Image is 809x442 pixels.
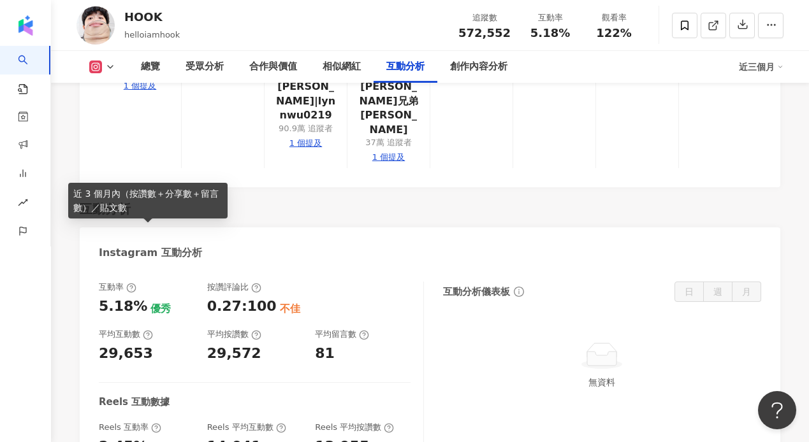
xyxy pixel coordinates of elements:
[186,59,224,75] div: 受眾分析
[279,123,333,134] div: 90.9萬 追蹤者
[315,422,394,433] div: Reels 平均按讚數
[323,59,361,75] div: 相似網紅
[526,11,574,24] div: 互動率
[315,344,335,364] div: 81
[386,59,425,75] div: 互動分析
[512,285,526,299] span: info-circle
[443,285,510,299] div: 互動分析儀表板
[596,27,632,39] span: 122%
[280,302,300,316] div: 不佳
[249,59,297,75] div: 合作與價值
[124,80,156,92] div: 1 個提及
[530,27,570,39] span: 5.18%
[207,282,261,293] div: 按讚評論比
[99,282,136,293] div: 互動率
[99,246,202,260] div: Instagram 互動分析
[207,422,286,433] div: Reels 平均互動數
[713,287,722,297] span: 週
[207,329,261,340] div: 平均按讚數
[18,190,28,218] span: rise
[99,396,170,409] div: Reels 互動數據
[458,11,511,24] div: 追蹤數
[141,59,160,75] div: 總覽
[590,11,638,24] div: 觀看率
[758,391,796,429] iframe: Help Scout Beacon - Open
[742,287,751,297] span: 月
[99,422,161,433] div: Reels 互動率
[207,344,261,364] div: 29,572
[372,152,405,163] div: 1 個提及
[365,137,412,148] div: 37萬 追蹤者
[458,26,511,39] span: 572,552
[77,6,115,45] img: KOL Avatar
[99,297,147,317] div: 5.18%
[99,344,153,364] div: 29,653
[99,329,153,340] div: 平均互動數
[315,329,369,340] div: 平均留言數
[18,46,43,96] a: search
[68,183,228,218] div: 近 3 個月內（按讚數＋分享數＋留言數）／貼文數
[124,9,180,25] div: HOOK
[207,297,277,317] div: 0.27:100
[124,30,180,39] span: helloiamhook
[448,375,756,389] div: 無資料
[150,302,171,316] div: 優秀
[739,57,783,77] div: 近三個月
[15,15,36,36] img: logo icon
[450,59,507,75] div: 創作內容分析
[289,138,322,149] div: 1 個提及
[685,287,694,297] span: 日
